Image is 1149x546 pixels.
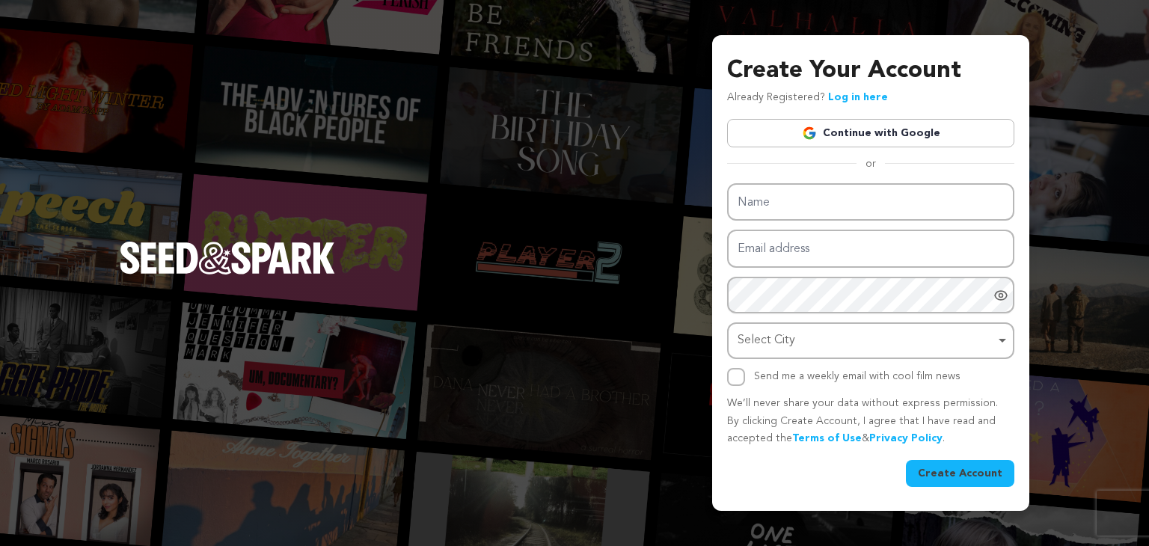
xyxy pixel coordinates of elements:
[120,242,335,274] img: Seed&Spark Logo
[727,89,888,107] p: Already Registered?
[727,395,1014,448] p: We’ll never share your data without express permission. By clicking Create Account, I agree that ...
[993,288,1008,303] a: Show password as plain text. Warning: this will display your password on the screen.
[828,92,888,102] a: Log in here
[727,53,1014,89] h3: Create Your Account
[727,119,1014,147] a: Continue with Google
[738,330,995,352] div: Select City
[120,242,335,304] a: Seed&Spark Homepage
[802,126,817,141] img: Google logo
[754,371,960,381] label: Send me a weekly email with cool film news
[869,433,943,444] a: Privacy Policy
[857,156,885,171] span: or
[727,230,1014,268] input: Email address
[792,433,862,444] a: Terms of Use
[727,183,1014,221] input: Name
[906,460,1014,487] button: Create Account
